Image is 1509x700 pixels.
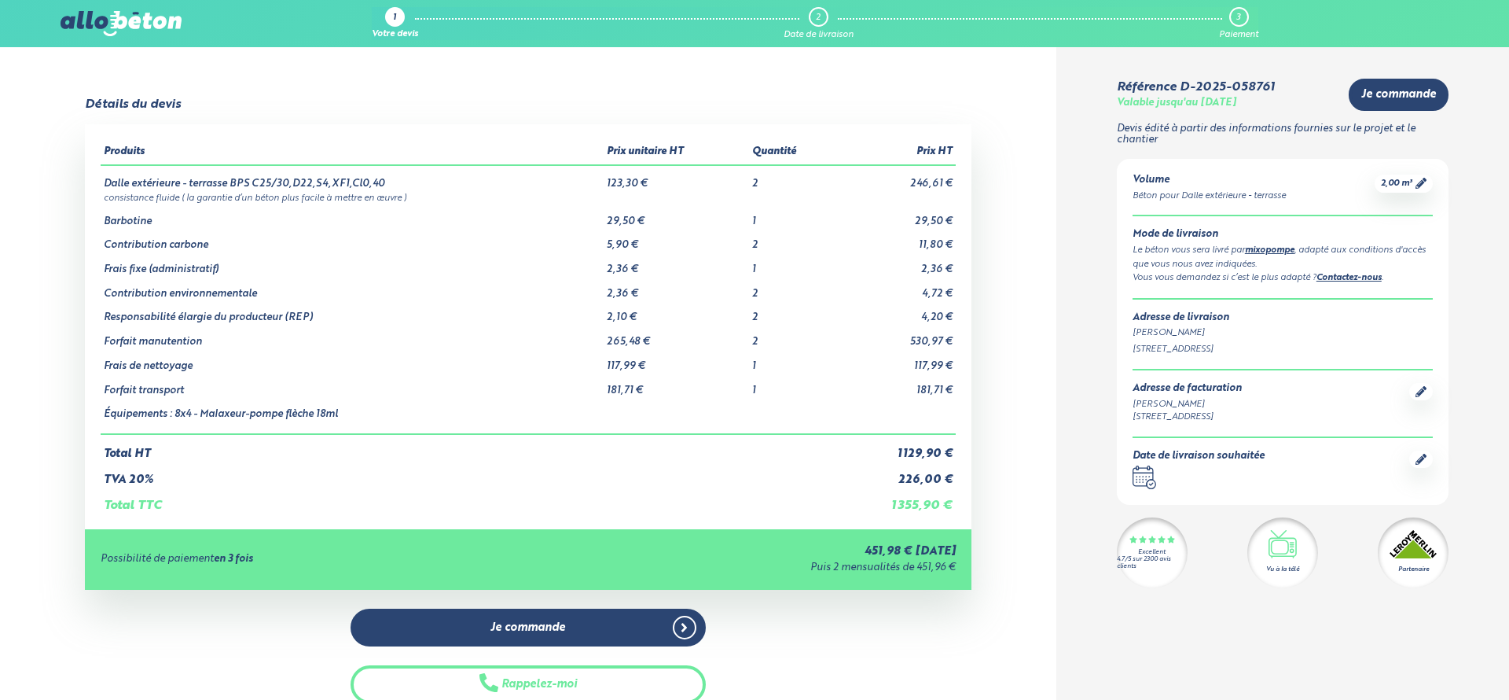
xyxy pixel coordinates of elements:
div: Vous vous demandez si c’est le plus adapté ? . [1133,271,1433,286]
td: Dalle extérieure - terrasse BPS C25/30,D22,S4,XF1,Cl0,40 [101,165,604,190]
th: Prix unitaire HT [604,140,750,165]
div: Possibilité de paiement [101,554,538,566]
div: Adresse de livraison [1133,312,1433,324]
td: 2,36 € [604,252,750,276]
td: 11,80 € [838,227,956,252]
td: 117,99 € [604,348,750,373]
td: 265,48 € [604,324,750,348]
img: allobéton [61,11,182,36]
td: Forfait manutention [101,324,604,348]
a: 2 Date de livraison [784,7,854,40]
td: 29,50 € [604,204,750,228]
td: 181,71 € [604,373,750,397]
div: 451,98 € [DATE] [538,545,956,558]
div: Votre devis [372,30,418,40]
div: Le béton vous sera livré par , adapté aux conditions d'accès que vous nous avez indiquées. [1133,244,1433,271]
th: Quantité [749,140,837,165]
td: 117,99 € [838,348,956,373]
p: Devis édité à partir des informations fournies sur le projet et le chantier [1117,123,1448,146]
td: 4,72 € [838,276,956,300]
div: Partenaire [1398,565,1429,574]
td: 2 [749,300,837,324]
td: TVA 20% [101,461,838,487]
td: 246,61 € [838,165,956,190]
div: Date de livraison [784,30,854,40]
td: 1 355,90 € [838,486,956,513]
td: Total HT [101,434,838,461]
div: Valable jusqu'au [DATE] [1117,98,1236,109]
div: Référence D-2025-058761 [1117,80,1275,94]
td: 2 [749,324,837,348]
div: Détails du devis [85,98,181,112]
div: 2 [816,13,821,23]
a: Je commande [1349,79,1448,111]
div: [PERSON_NAME] [1133,326,1433,340]
div: Béton pour Dalle extérieure - terrasse [1133,190,1286,203]
td: 1 [749,348,837,373]
td: 2 [749,276,837,300]
div: Puis 2 mensualités de 451,96 € [538,562,956,574]
a: 1 Votre devis [372,7,418,40]
div: 4.7/5 sur 2300 avis clients [1117,556,1188,570]
td: 29,50 € [838,204,956,228]
div: [STREET_ADDRESS] [1133,411,1242,424]
td: 1 [749,373,837,397]
th: Produits [101,140,604,165]
a: mixopompe [1245,246,1294,255]
td: 1 129,90 € [838,434,956,461]
td: 4,20 € [838,300,956,324]
td: consistance fluide ( la garantie d’un béton plus facile à mettre en œuvre ) [101,190,956,204]
div: Mode de livraison [1133,229,1433,241]
span: Je commande [490,621,565,635]
td: 2,36 € [838,252,956,276]
td: 5,90 € [604,227,750,252]
a: Contactez-nous [1316,274,1382,282]
td: Responsabilité élargie du producteur (REP) [101,300,604,324]
td: Barbotine [101,204,604,228]
div: [STREET_ADDRESS] [1133,343,1433,356]
a: 3 Paiement [1219,7,1258,40]
span: Je commande [1361,88,1436,101]
td: Total TTC [101,486,838,513]
a: Je commande [351,609,706,647]
div: 1 [393,13,396,24]
div: Excellent [1138,549,1166,556]
div: Paiement [1219,30,1258,40]
td: 2 [749,165,837,190]
strong: en 3 fois [214,554,253,564]
td: 530,97 € [838,324,956,348]
td: 226,00 € [838,461,956,487]
td: Équipements : 8x4 - Malaxeur-pompe flèche 18ml [101,396,604,434]
div: [PERSON_NAME] [1133,398,1242,411]
td: 2,10 € [604,300,750,324]
td: 123,30 € [604,165,750,190]
td: Frais de nettoyage [101,348,604,373]
td: 181,71 € [838,373,956,397]
td: 2 [749,227,837,252]
div: Adresse de facturation [1133,383,1242,395]
td: 2,36 € [604,276,750,300]
td: Contribution environnementale [101,276,604,300]
div: Vu à la télé [1266,565,1299,574]
div: 3 [1236,13,1240,23]
td: 1 [749,252,837,276]
iframe: Help widget launcher [1369,639,1492,683]
th: Prix HT [838,140,956,165]
div: Volume [1133,175,1286,186]
td: Contribution carbone [101,227,604,252]
td: Frais fixe (administratif) [101,252,604,276]
div: Date de livraison souhaitée [1133,451,1265,462]
td: 1 [749,204,837,228]
td: Forfait transport [101,373,604,397]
